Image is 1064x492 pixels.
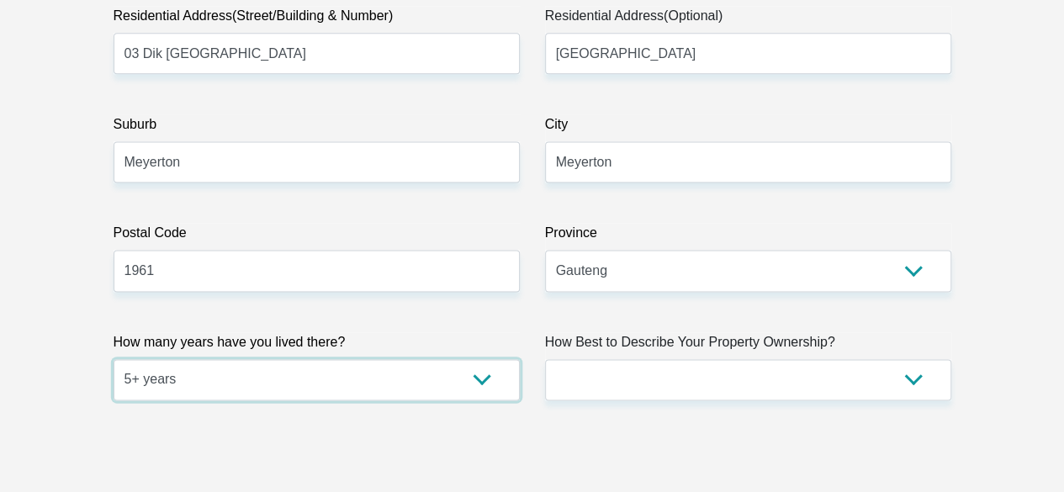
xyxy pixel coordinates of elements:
select: Please Select a Province [545,250,951,291]
input: City [545,141,951,183]
input: Suburb [114,141,520,183]
label: City [545,114,951,141]
select: Please select a value [114,359,520,400]
input: Postal Code [114,250,520,291]
select: Please select a value [545,359,951,400]
label: Residential Address(Optional) [545,6,951,33]
label: How many years have you lived there? [114,332,520,359]
label: Postal Code [114,223,520,250]
label: Province [545,223,951,250]
label: How Best to Describe Your Property Ownership? [545,332,951,359]
label: Residential Address(Street/Building & Number) [114,6,520,33]
input: Valid residential address [114,33,520,74]
label: Suburb [114,114,520,141]
input: Address line 2 (Optional) [545,33,951,74]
